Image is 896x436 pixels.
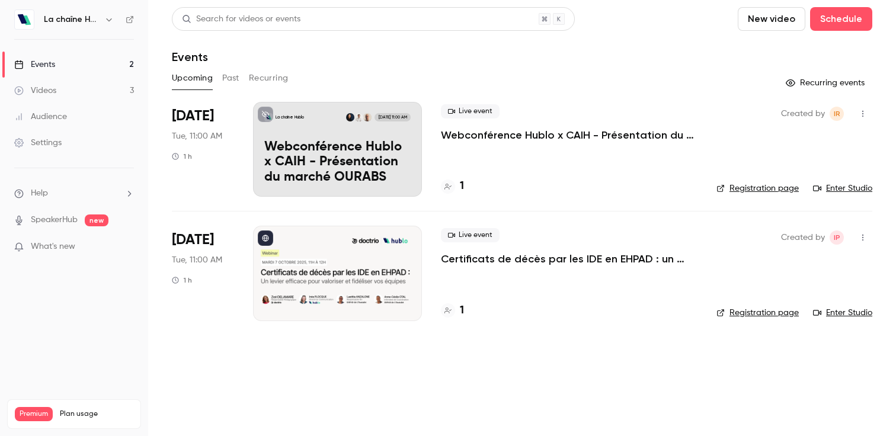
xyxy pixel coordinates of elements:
[375,113,410,121] span: [DATE] 11:00 AM
[716,182,799,194] a: Registration page
[15,407,53,421] span: Premium
[15,10,34,29] img: La chaîne Hublo
[14,59,55,70] div: Events
[834,230,840,245] span: IP
[14,85,56,97] div: Videos
[363,113,372,121] img: David Marquaire
[441,128,697,142] a: Webconférence Hublo x CAIH - Présentation du marché OURABS
[460,303,464,319] h4: 1
[460,178,464,194] h4: 1
[813,182,872,194] a: Enter Studio
[172,69,213,88] button: Upcoming
[834,107,840,121] span: IR
[60,409,133,419] span: Plan usage
[172,230,214,249] span: [DATE]
[172,152,192,161] div: 1 h
[716,307,799,319] a: Registration page
[249,69,289,88] button: Recurring
[172,226,234,320] div: Oct 7 Tue, 11:00 AM (Europe/Paris)
[172,275,192,285] div: 1 h
[172,107,214,126] span: [DATE]
[31,214,78,226] a: SpeakerHub
[264,140,411,185] p: Webconférence Hublo x CAIH - Présentation du marché OURABS
[172,102,234,197] div: Sep 23 Tue, 11:00 AM (Europe/Paris)
[44,14,100,25] h6: La chaîne Hublo
[172,50,208,64] h1: Events
[14,111,67,123] div: Audience
[85,214,108,226] span: new
[31,187,48,200] span: Help
[441,178,464,194] a: 1
[222,69,239,88] button: Past
[182,13,300,25] div: Search for videos or events
[830,230,844,245] span: Ines Plocque
[441,104,500,118] span: Live event
[441,252,697,266] a: Certificats de décès par les IDE en EHPAD : un levier efficace pour valoriser et fidéliser vos éq...
[253,102,422,197] a: Webconférence Hublo x CAIH - Présentation du marché OURABS La chaîne HubloDavid MarquaireAmaury B...
[172,254,222,266] span: Tue, 11:00 AM
[14,137,62,149] div: Settings
[738,7,805,31] button: New video
[780,73,872,92] button: Recurring events
[781,107,825,121] span: Created by
[31,241,75,253] span: What's new
[441,303,464,319] a: 1
[276,114,304,120] p: La chaîne Hublo
[810,7,872,31] button: Schedule
[172,130,222,142] span: Tue, 11:00 AM
[14,187,134,200] li: help-dropdown-opener
[813,307,872,319] a: Enter Studio
[354,113,363,121] img: Amaury Bagein
[346,113,354,121] img: Imane Remmal
[781,230,825,245] span: Created by
[441,228,500,242] span: Live event
[830,107,844,121] span: Imane Remmal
